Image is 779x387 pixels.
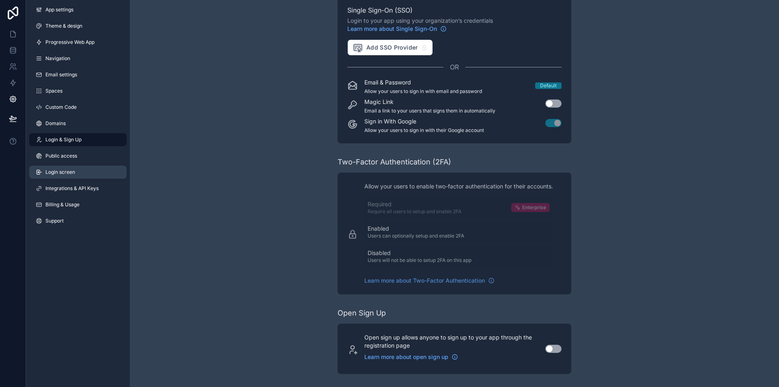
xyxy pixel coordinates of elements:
p: Allow your users to sign in with email and password [364,88,482,95]
span: Support [45,218,64,224]
div: Two-Factor Authentication (2FA) [338,156,451,168]
span: Login screen [45,169,75,175]
span: Navigation [45,55,70,62]
span: Theme & design [45,23,82,29]
a: Theme & design [29,19,127,32]
a: App settings [29,3,127,16]
p: Required [368,200,461,208]
a: Support [29,214,127,227]
div: Open Sign Up [338,307,386,319]
span: OR [450,62,459,72]
p: Users can optionally setup and enable 2FA [368,233,464,239]
a: Spaces [29,84,127,97]
span: Email settings [45,71,77,78]
span: Add SSO Provider [353,42,418,53]
a: Navigation [29,52,127,65]
span: Learn more about open sign up [364,353,448,361]
span: Login to your app using your organization’s credentials [347,17,562,33]
span: Login & Sign Up [45,136,82,143]
button: Add SSO Provider [347,39,433,56]
p: Magic Link [364,98,495,106]
div: Default [540,82,557,89]
span: Integrations & API Keys [45,185,99,192]
a: Login screen [29,166,127,179]
a: Learn more about Single Sign-On [347,25,447,33]
span: Learn more about Two-Factor Authentication [364,277,485,285]
span: Progressive Web App [45,39,95,45]
span: Single Sign-On (SSO) [347,5,562,15]
a: Login & Sign Up [29,133,127,146]
p: Email a link to your users that signs them in automatically [364,108,495,114]
span: Billing & Usage [45,201,80,208]
a: Domains [29,117,127,130]
p: Users will not be able to setup 2FA on this app [368,257,471,264]
a: Learn more about open sign up [364,353,458,361]
p: Sign in With Google [364,117,484,125]
p: Email & Password [364,78,482,86]
span: App settings [45,6,73,13]
span: Learn more about Single Sign-On [347,25,437,33]
p: Enabled [368,225,464,233]
span: Spaces [45,88,62,94]
p: Open sign up allows anyone to sign up to your app through the registration page [364,333,536,350]
a: Billing & Usage [29,198,127,211]
p: Disabled [368,249,471,257]
span: Public access [45,153,77,159]
a: Progressive Web App [29,36,127,49]
p: Allow your users to enable two-factor authentication for their accounts. [364,182,553,190]
span: Custom Code [45,104,77,110]
p: Allow your users to sign in with their Google account [364,127,484,134]
a: Learn more about Two-Factor Authentication [364,277,495,285]
a: Email settings [29,68,127,81]
a: Custom Code [29,101,127,114]
p: Require all users to setup and enable 2FA [368,208,461,215]
a: Public access [29,149,127,162]
span: Domains [45,120,66,127]
span: Enterprise [522,204,546,211]
a: Integrations & API Keys [29,182,127,195]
